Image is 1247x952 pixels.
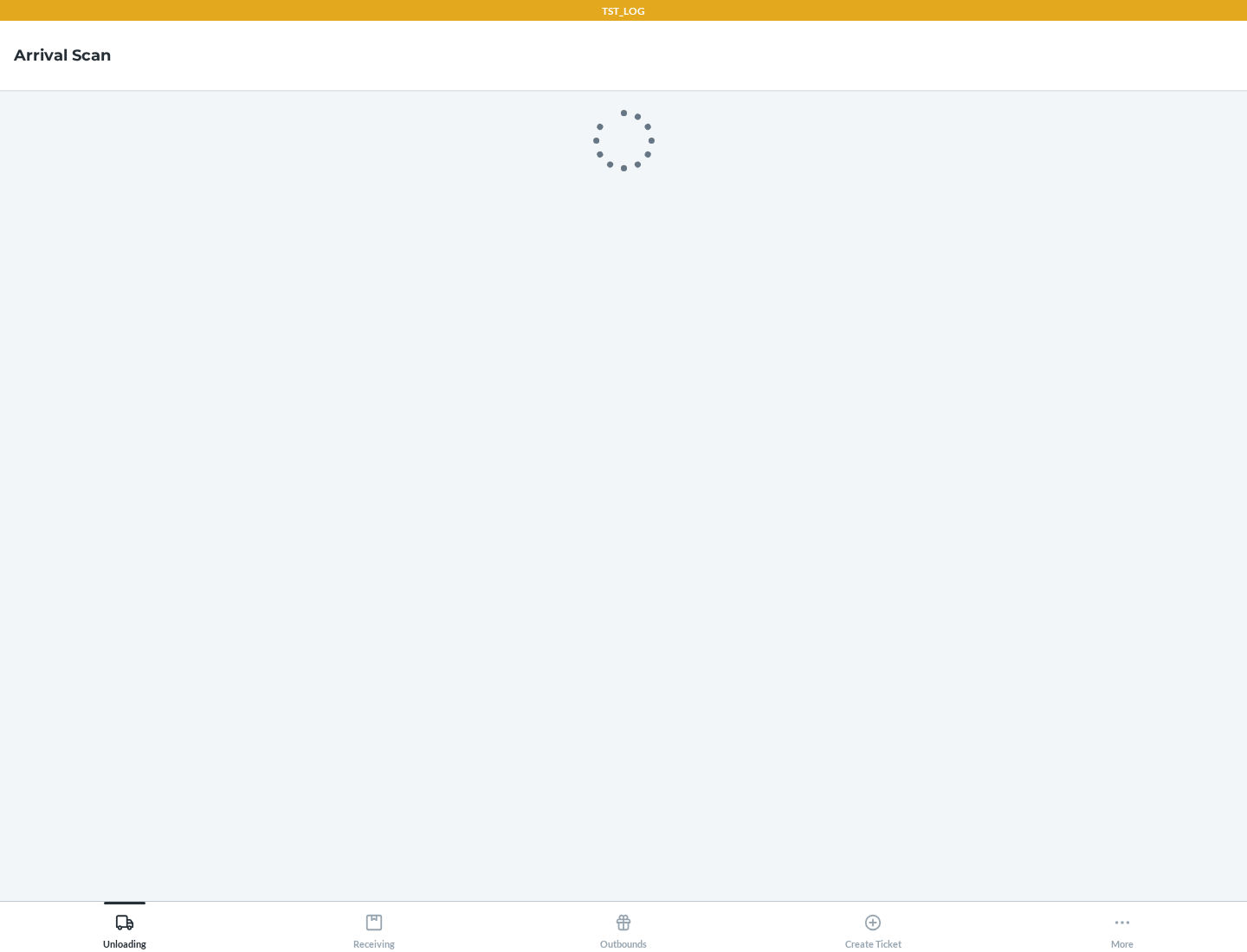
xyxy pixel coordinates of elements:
h4: Arrival Scan [14,44,111,67]
p: TST_LOG [602,3,645,19]
div: Receiving [353,906,395,949]
div: Unloading [103,906,146,949]
div: Outbounds [600,906,647,949]
button: More [998,902,1247,949]
div: Create Ticket [845,906,901,949]
button: Outbounds [499,902,748,949]
button: Receiving [249,902,499,949]
button: Create Ticket [748,902,998,949]
div: More [1111,906,1134,949]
